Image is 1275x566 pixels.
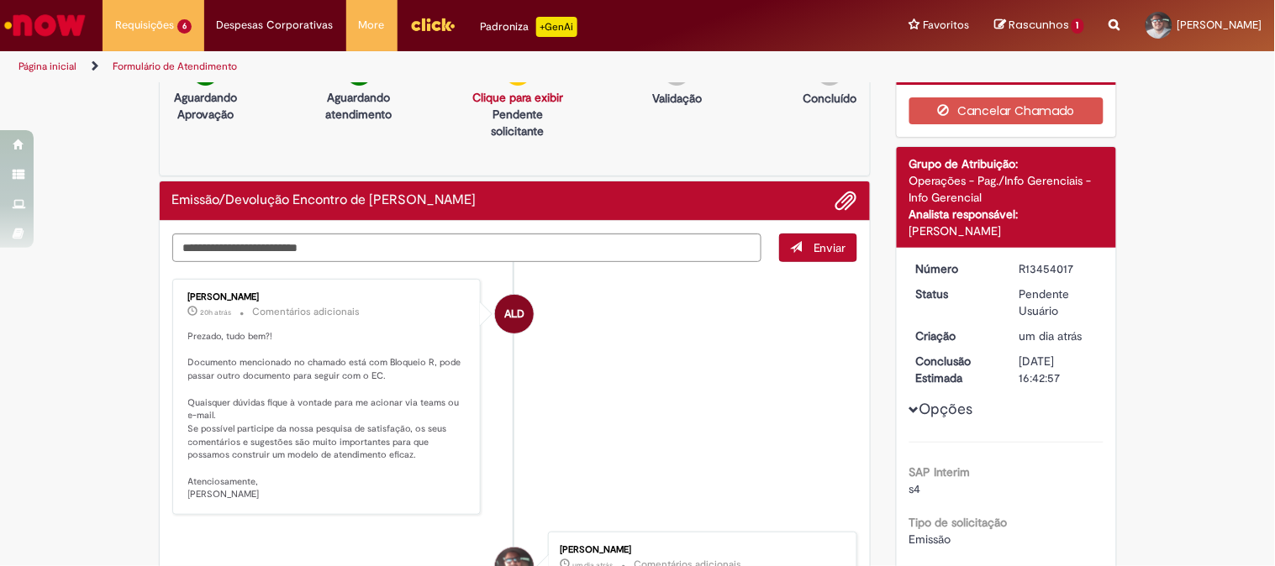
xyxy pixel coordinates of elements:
[909,481,921,496] span: s4
[909,464,971,480] b: SAP Interim
[13,51,837,82] ul: Trilhas de página
[536,17,577,37] p: +GenAi
[1019,328,1083,343] span: um dia atrás
[904,260,1007,277] dt: Número
[1072,18,1084,34] span: 1
[909,172,1104,206] div: Operações - Pag./Info Gerenciais - Info Gerencial
[253,305,361,319] small: Comentários adicionais
[495,295,534,333] div: Andressa Luiza Da Silva
[410,12,456,37] img: click_logo_yellow_360x200.png
[177,19,192,34] span: 6
[779,233,857,262] button: Enviar
[115,17,174,34] span: Requisições
[1019,328,1083,343] time: 27/08/2025 17:42:53
[652,90,702,107] p: Validação
[113,60,237,73] a: Formulário de Atendimento
[359,17,385,34] span: More
[923,17,969,34] span: Favoritos
[166,89,245,123] p: Aguardando Aprovação
[472,90,563,105] a: Clique para exibir
[909,206,1104,223] div: Analista responsável:
[201,307,232,317] time: 28/08/2025 15:22:57
[994,18,1084,34] a: Rascunhos
[560,545,840,555] div: [PERSON_NAME]
[217,17,334,34] span: Despesas Corporativas
[201,307,232,317] span: 20h atrás
[1019,260,1098,277] div: R13454017
[909,155,1104,172] div: Grupo de Atribuição:
[2,8,88,42] img: ServiceNow
[319,89,398,123] p: Aguardando atendimento
[504,294,524,334] span: ALD
[1019,328,1098,344] div: 27/08/2025 17:42:53
[188,330,468,501] p: Prezado, tudo bem?! Documento mencionado no chamado está com Bloqueio R, pode passar outro docume...
[904,328,1007,344] dt: Criação
[904,353,1007,386] dt: Conclusão Estimada
[1009,17,1069,33] span: Rascunhos
[904,286,1007,302] dt: Status
[172,233,762,262] textarea: Digite sua mensagem aqui...
[18,60,76,73] a: Página inicial
[481,17,577,37] div: Padroniza
[472,106,563,139] p: Pendente solicitante
[909,223,1104,239] div: [PERSON_NAME]
[1019,286,1098,319] div: Pendente Usuário
[814,240,846,255] span: Enviar
[909,532,951,547] span: Emissão
[172,193,477,208] h2: Emissão/Devolução Encontro de Contas Fornecedor Histórico de tíquete
[803,90,857,107] p: Concluído
[1178,18,1262,32] span: [PERSON_NAME]
[835,190,857,212] button: Adicionar anexos
[909,515,1008,530] b: Tipo de solicitação
[1019,353,1098,386] div: [DATE] 16:42:57
[909,97,1104,124] button: Cancelar Chamado
[188,292,468,302] div: [PERSON_NAME]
